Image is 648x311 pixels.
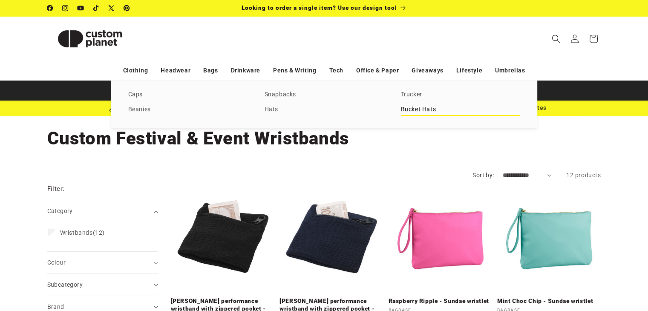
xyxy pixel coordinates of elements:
[47,200,158,222] summary: Category (0 selected)
[389,297,492,305] a: Raspberry Ripple - Sundae wristlet
[273,63,316,78] a: Pens & Writing
[506,219,648,311] iframe: Chat Widget
[497,297,601,305] a: Mint Choc Chip - Sundae wristlet
[47,281,83,288] span: Subcategory
[356,63,399,78] a: Office & Paper
[161,63,190,78] a: Headwear
[401,89,520,101] a: Trucker
[47,252,158,274] summary: Colour (0 selected)
[231,63,260,78] a: Drinkware
[203,63,218,78] a: Bags
[472,172,494,179] label: Sort by:
[547,29,565,48] summary: Search
[265,89,384,101] a: Snapbacks
[47,184,65,194] h2: Filter:
[456,63,482,78] a: Lifestyle
[47,207,73,214] span: Category
[566,172,601,179] span: 12 products
[242,4,397,11] span: Looking to order a single item? Use our design tool
[412,63,443,78] a: Giveaways
[329,63,343,78] a: Tech
[60,229,105,236] span: (12)
[47,259,66,266] span: Colour
[47,127,601,150] h1: Custom Festival & Event Wristbands
[495,63,525,78] a: Umbrellas
[47,274,158,296] summary: Subcategory (0 selected)
[47,303,64,310] span: Brand
[60,229,93,236] span: Wristbands
[128,89,248,101] a: Caps
[128,104,248,115] a: Beanies
[47,20,132,58] img: Custom Planet
[123,63,148,78] a: Clothing
[401,104,520,115] a: Bucket Hats
[44,16,135,61] a: Custom Planet
[265,104,384,115] a: Hats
